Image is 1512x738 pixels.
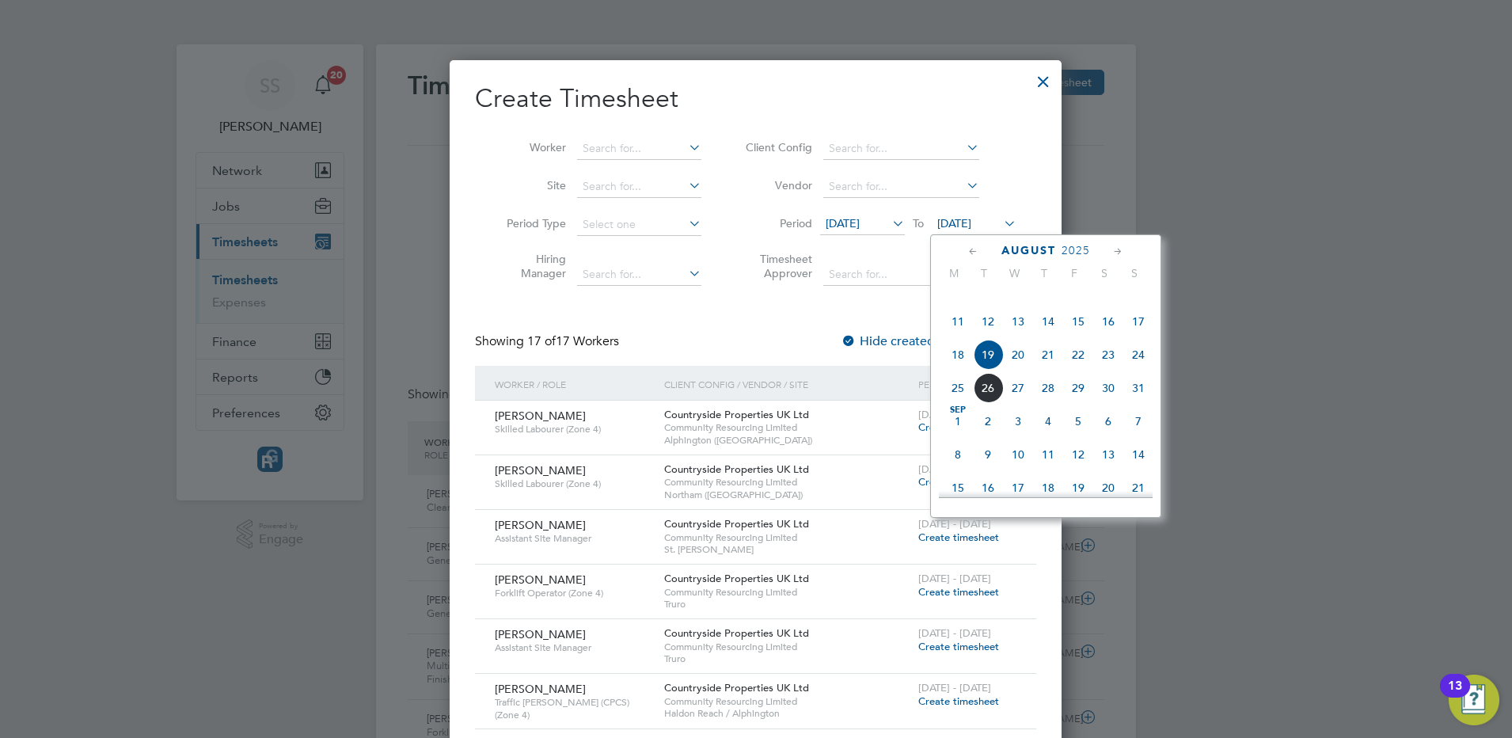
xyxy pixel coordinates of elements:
span: 11 [943,306,973,337]
span: 17 of [527,333,556,349]
span: 11 [1033,439,1063,470]
span: 12 [1063,439,1093,470]
span: Community Resourcing Limited [664,586,910,599]
span: 13 [1003,306,1033,337]
span: Truro [664,598,910,611]
span: [PERSON_NAME] [495,409,586,423]
span: 28 [1033,373,1063,403]
span: Community Resourcing Limited [664,641,910,653]
span: 6 [1093,406,1123,436]
span: Create timesheet [918,531,999,544]
span: Sep [943,406,973,414]
label: Site [495,178,566,192]
span: 18 [1033,473,1063,503]
span: [DATE] - [DATE] [918,408,991,421]
span: 30 [1093,373,1123,403]
span: Create timesheet [918,475,999,489]
span: 5 [1063,406,1093,436]
span: Alphington ([GEOGRAPHIC_DATA]) [664,434,910,447]
span: [PERSON_NAME] [495,682,586,696]
input: Search for... [823,176,979,198]
div: Period [914,366,1020,402]
span: [PERSON_NAME] [495,573,586,587]
span: Community Resourcing Limited [664,421,910,434]
span: 26 [973,373,1003,403]
span: Create timesheet [918,694,999,708]
span: August [1001,244,1056,257]
span: 21 [1033,340,1063,370]
label: Hiring Manager [495,252,566,280]
span: 19 [973,340,1003,370]
span: [PERSON_NAME] [495,463,586,477]
label: Period [741,216,812,230]
label: Client Config [741,140,812,154]
input: Search for... [577,176,701,198]
span: To [908,213,929,234]
span: 4 [1033,406,1063,436]
span: 17 [1123,306,1153,337]
span: F [1059,266,1089,280]
div: 13 [1448,686,1462,706]
span: 20 [1093,473,1123,503]
span: Skilled Labourer (Zone 4) [495,423,652,436]
span: Community Resourcing Limited [664,531,910,544]
span: Countryside Properties UK Ltd [664,681,809,694]
span: T [1029,266,1059,280]
label: Hide created timesheets [841,333,1001,349]
span: [PERSON_NAME] [495,518,586,532]
span: 2 [973,406,1003,436]
span: 17 [1003,473,1033,503]
label: Period Type [495,216,566,230]
span: [DATE] [937,216,971,230]
div: Showing [475,333,622,350]
span: 15 [943,473,973,503]
span: 14 [1033,306,1063,337]
span: 18 [943,340,973,370]
span: Haldon Reach / Alphington [664,707,910,720]
span: [DATE] [826,216,860,230]
span: 1 [943,406,973,436]
span: 14 [1123,439,1153,470]
span: Community Resourcing Limited [664,695,910,708]
h2: Create Timesheet [475,82,1036,116]
span: Community Resourcing Limited [664,476,910,489]
span: 17 Workers [527,333,619,349]
span: [PERSON_NAME] [495,627,586,641]
span: 20 [1003,340,1033,370]
input: Search for... [577,138,701,160]
span: Countryside Properties UK Ltd [664,572,809,585]
span: T [969,266,999,280]
span: Create timesheet [918,585,999,599]
span: [DATE] - [DATE] [918,681,991,694]
span: Northam ([GEOGRAPHIC_DATA]) [664,489,910,501]
span: Countryside Properties UK Ltd [664,408,809,421]
span: Create timesheet [918,420,999,434]
span: 31 [1123,373,1153,403]
span: 23 [1093,340,1123,370]
span: St. [PERSON_NAME] [664,543,910,556]
input: Search for... [577,264,701,286]
span: Truro [664,652,910,665]
div: Worker / Role [491,366,660,402]
span: Countryside Properties UK Ltd [664,626,809,640]
span: 16 [1093,306,1123,337]
span: 25 [943,373,973,403]
span: 24 [1123,340,1153,370]
span: 3 [1003,406,1033,436]
span: 27 [1003,373,1033,403]
label: Worker [495,140,566,154]
span: 7 [1123,406,1153,436]
span: 16 [973,473,1003,503]
span: S [1119,266,1149,280]
span: M [939,266,969,280]
span: 9 [973,439,1003,470]
span: [DATE] - [DATE] [918,462,991,476]
span: 12 [973,306,1003,337]
span: 13 [1093,439,1123,470]
span: 22 [1063,340,1093,370]
span: 2025 [1062,244,1090,257]
span: Forklift Operator (Zone 4) [495,587,652,599]
span: 8 [943,439,973,470]
input: Select one [577,214,701,236]
span: [DATE] - [DATE] [918,626,991,640]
